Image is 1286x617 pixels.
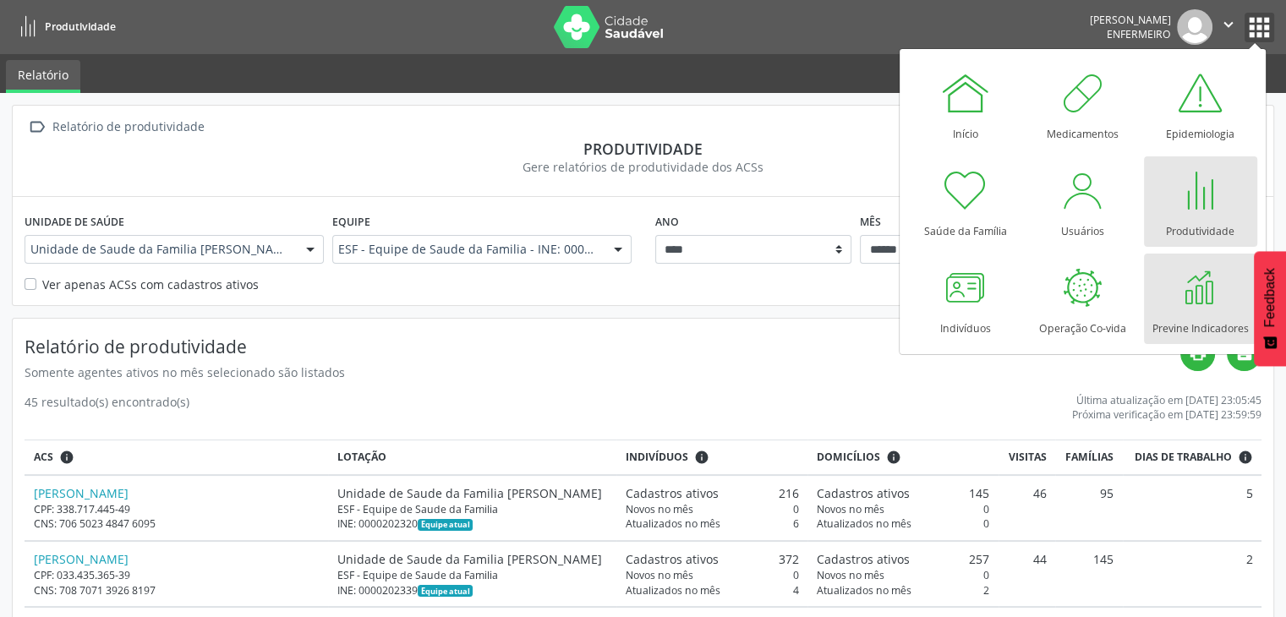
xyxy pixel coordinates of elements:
[909,254,1022,344] a: Indivíduos
[337,484,608,502] div: Unidade de Saude da Familia [PERSON_NAME]
[25,139,1261,158] div: Produtividade
[816,502,989,516] div: 0
[1055,475,1123,541] td: 95
[25,209,124,235] label: Unidade de saúde
[816,568,989,582] div: 0
[332,209,370,235] label: Equipe
[337,502,608,516] div: ESF - Equipe de Saude da Familia
[1072,393,1261,407] div: Última atualização em [DATE] 23:05:45
[1055,440,1123,475] th: Famílias
[885,450,900,465] i: <div class="text-left"> <div> <strong>Cadastros ativos:</strong> Cadastros que estão vinculados a...
[816,484,989,502] div: 145
[1212,9,1245,45] button: 
[1123,541,1261,607] td: 2
[6,60,80,93] a: Relatório
[25,393,189,422] div: 45 resultado(s) encontrado(s)
[1238,450,1253,465] i: Dias em que o(a) ACS fez pelo menos uma visita, ou ficha de cadastro individual ou cadastro domic...
[1262,268,1278,327] span: Feedback
[626,502,693,516] span: Novos no mês
[337,550,608,568] div: Unidade de Saude da Familia [PERSON_NAME]
[1144,156,1257,247] a: Produtividade
[816,550,989,568] div: 257
[25,158,1261,176] div: Gere relatórios de produtividade dos ACSs
[816,502,884,516] span: Novos no mês
[655,209,679,235] label: Ano
[338,241,597,258] span: ESF - Equipe de Saude da Familia - INE: 0001693174
[1055,541,1123,607] td: 145
[49,115,207,139] div: Relatório de produtividade
[1135,450,1232,465] span: Dias de trabalho
[816,450,879,465] span: Domicílios
[999,541,1055,607] td: 44
[1177,9,1212,45] img: img
[999,475,1055,541] td: 46
[1144,254,1257,344] a: Previne Indicadores
[1026,254,1140,344] a: Operação Co-vida
[1072,407,1261,422] div: Próxima verificação em [DATE] 23:59:59
[337,583,608,598] div: INE: 0000202339
[816,516,911,531] span: Atualizados no mês
[909,59,1022,150] a: Início
[1107,27,1171,41] span: Enfermeiro
[42,276,259,293] label: Ver apenas ACSs com cadastros ativos
[816,484,909,502] span: Cadastros ativos
[999,440,1055,475] th: Visitas
[816,516,989,531] div: 0
[328,440,616,475] th: Lotação
[626,516,720,531] span: Atualizados no mês
[34,516,320,531] div: CNS: 706 5023 4847 6095
[816,583,989,598] div: 2
[1144,59,1257,150] a: Epidemiologia
[1219,15,1238,34] i: 
[337,516,608,531] div: INE: 0000202320
[30,241,289,258] span: Unidade de Saude da Familia [PERSON_NAME]
[626,516,799,531] div: 6
[816,550,909,568] span: Cadastros ativos
[34,583,320,598] div: CNS: 708 7071 3926 8197
[626,550,799,568] div: 372
[626,450,688,465] span: Indivíduos
[626,484,799,502] div: 216
[626,484,719,502] span: Cadastros ativos
[1254,251,1286,366] button: Feedback - Mostrar pesquisa
[12,13,116,41] a: Produtividade
[25,336,1180,358] h4: Relatório de produtividade
[626,550,719,568] span: Cadastros ativos
[626,502,799,516] div: 0
[34,551,129,567] a: [PERSON_NAME]
[860,209,881,235] label: Mês
[418,519,473,531] span: Esta é a equipe atual deste Agente
[1026,156,1140,247] a: Usuários
[1245,13,1274,42] button: apps
[626,568,693,582] span: Novos no mês
[626,583,799,598] div: 4
[909,156,1022,247] a: Saúde da Família
[34,485,129,501] a: [PERSON_NAME]
[1090,13,1171,27] div: [PERSON_NAME]
[59,450,74,465] i: ACSs que estiveram vinculados a uma UBS neste período, mesmo sem produtividade.
[337,568,608,582] div: ESF - Equipe de Saude da Familia
[25,363,1180,381] div: Somente agentes ativos no mês selecionado são listados
[626,583,720,598] span: Atualizados no mês
[626,568,799,582] div: 0
[1026,59,1140,150] a: Medicamentos
[1123,475,1261,541] td: 5
[45,19,116,34] span: Produtividade
[34,502,320,516] div: CPF: 338.717.445-49
[816,583,911,598] span: Atualizados no mês
[694,450,709,465] i: <div class="text-left"> <div> <strong>Cadastros ativos:</strong> Cadastros que estão vinculados a...
[816,568,884,582] span: Novos no mês
[25,115,207,139] a:  Relatório de produtividade
[418,585,473,597] span: Esta é a equipe atual deste Agente
[25,115,49,139] i: 
[34,568,320,582] div: CPF: 033.435.365-39
[34,450,53,465] span: ACS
